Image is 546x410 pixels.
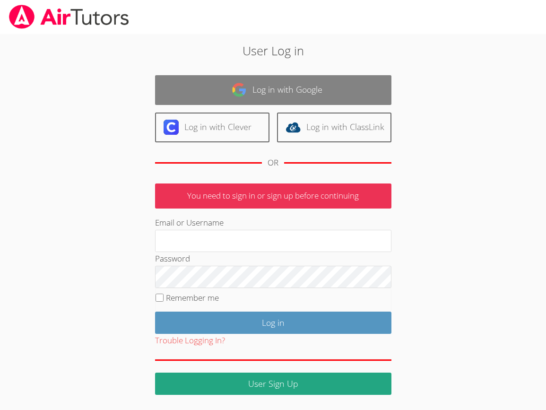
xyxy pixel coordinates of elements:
a: Log in with Clever [155,113,269,142]
img: classlink-logo-d6bb404cc1216ec64c9a2012d9dc4662098be43eaf13dc465df04b49fa7ab582.svg [286,120,301,135]
p: You need to sign in or sign up before continuing [155,183,391,209]
input: Log in [155,312,391,334]
a: User Sign Up [155,373,391,395]
img: google-logo-50288ca7cdecda66e5e0955fdab243c47b7ad437acaf1139b6f446037453330a.svg [232,82,247,97]
a: Log in with ClassLink [277,113,391,142]
button: Trouble Logging In? [155,334,225,348]
label: Email or Username [155,217,224,228]
a: Log in with Google [155,75,391,105]
label: Remember me [166,292,219,303]
img: airtutors_banner-c4298cdbf04f3fff15de1276eac7730deb9818008684d7c2e4769d2f7ddbe033.png [8,5,130,29]
label: Password [155,253,190,264]
h2: User Log in [126,42,421,60]
div: OR [268,156,278,170]
img: clever-logo-6eab21bc6e7a338710f1a6ff85c0baf02591cd810cc4098c63d3a4b26e2feb20.svg [164,120,179,135]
